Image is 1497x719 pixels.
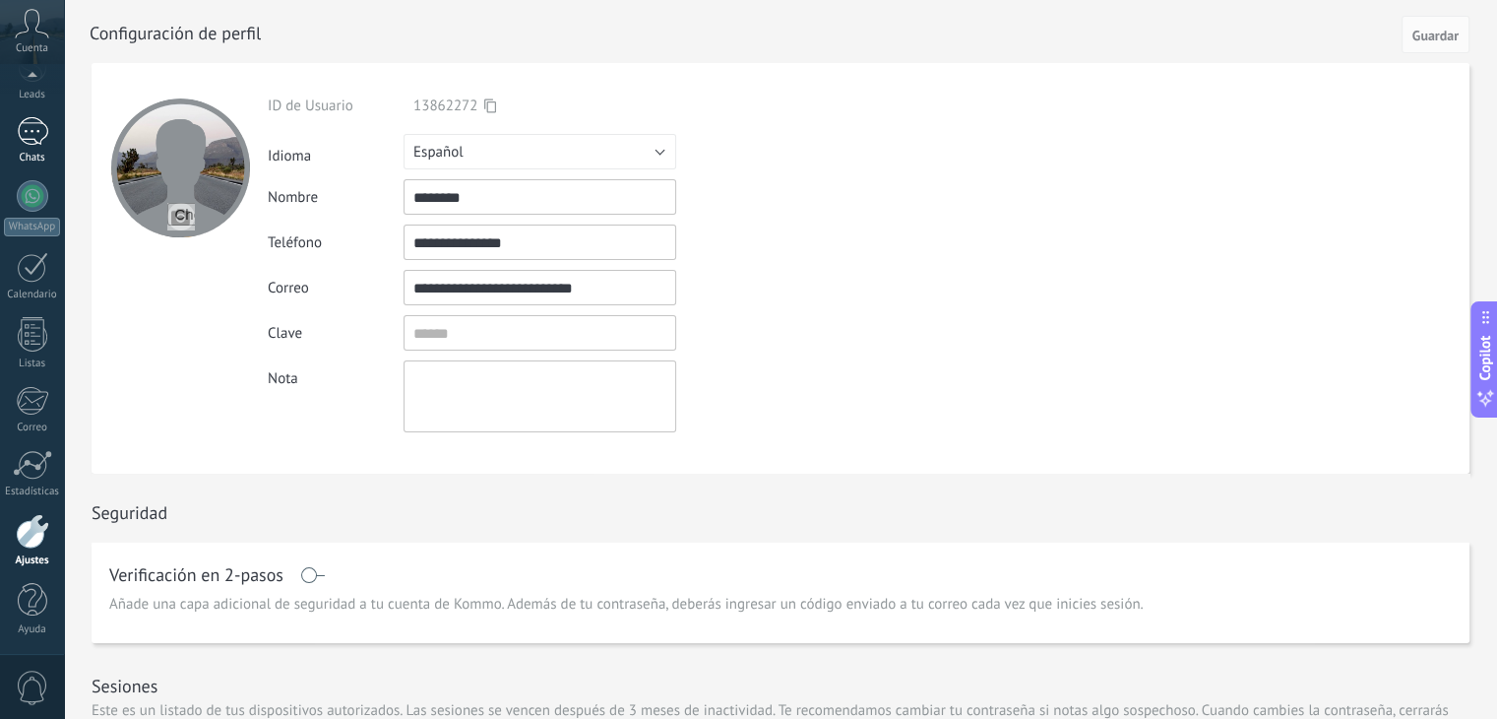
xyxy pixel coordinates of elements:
[4,555,61,567] div: Ajustes
[1402,16,1469,53] button: Guardar
[4,486,61,498] div: Estadísticas
[1475,336,1495,381] span: Copilot
[4,289,61,301] div: Calendario
[109,567,283,583] h1: Verificación en 2-pasos
[4,623,61,636] div: Ayuda
[1412,29,1459,42] span: Guardar
[4,422,61,434] div: Correo
[413,97,477,115] span: 13862272
[268,360,404,388] div: Nota
[268,324,404,343] div: Clave
[16,42,48,55] span: Cuenta
[4,358,61,370] div: Listas
[109,595,1144,615] span: Añade una capa adicional de seguridad a tu cuenta de Kommo. Además de tu contraseña, deberás ingr...
[92,501,167,524] h1: Seguridad
[268,279,404,297] div: Correo
[268,97,404,115] div: ID de Usuario
[4,89,61,101] div: Leads
[268,139,404,165] div: Idioma
[4,218,60,236] div: WhatsApp
[413,143,464,162] span: Español
[4,152,61,164] div: Chats
[268,188,404,207] div: Nombre
[92,675,157,697] h1: Sesiones
[404,134,676,169] button: Español
[268,233,404,252] div: Teléfono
